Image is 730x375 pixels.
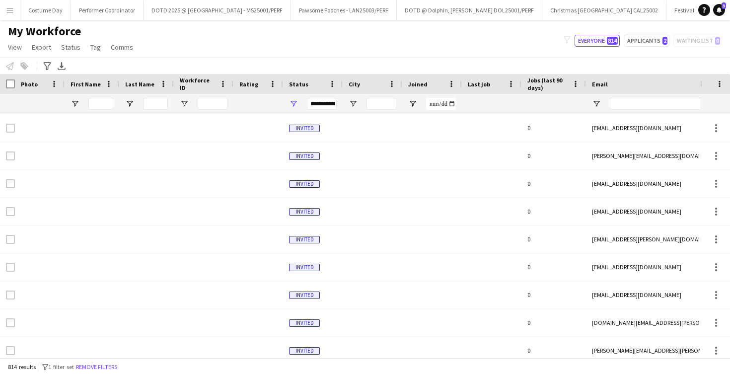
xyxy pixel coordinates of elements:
[592,80,608,88] span: Email
[6,124,15,133] input: Row Selection is disabled for this row (unchecked)
[468,80,490,88] span: Last job
[180,99,189,108] button: Open Filter Menu
[57,41,84,54] a: Status
[713,4,725,16] a: 3
[521,309,586,336] div: 0
[107,41,137,54] a: Comms
[289,319,320,327] span: Invited
[289,347,320,355] span: Invited
[74,362,119,373] button: Remove filters
[592,99,601,108] button: Open Filter Menu
[41,60,53,72] app-action-btn: Advanced filters
[90,43,101,52] span: Tag
[291,0,397,20] button: Pawsome Pooches - LAN25003/PERF
[408,99,417,108] button: Open Filter Menu
[20,0,71,20] button: Costume Day
[32,43,51,52] span: Export
[6,179,15,188] input: Row Selection is disabled for this row (unchecked)
[6,346,15,355] input: Row Selection is disabled for this row (unchecked)
[71,99,79,108] button: Open Filter Menu
[111,43,133,52] span: Comms
[8,24,81,39] span: My Workforce
[349,80,360,88] span: City
[624,35,669,47] button: Applicants2
[289,152,320,160] span: Invited
[71,80,101,88] span: First Name
[125,80,154,88] span: Last Name
[8,43,22,52] span: View
[542,0,666,20] button: Christmas [GEOGRAPHIC_DATA] CAL25002
[28,41,55,54] a: Export
[521,281,586,308] div: 0
[521,337,586,364] div: 0
[289,180,320,188] span: Invited
[86,41,105,54] a: Tag
[408,80,428,88] span: Joined
[527,76,568,91] span: Jobs (last 90 days)
[366,98,396,110] input: City Filter Input
[289,264,320,271] span: Invited
[198,98,227,110] input: Workforce ID Filter Input
[289,80,308,88] span: Status
[61,43,80,52] span: Status
[289,125,320,132] span: Invited
[521,225,586,253] div: 0
[180,76,216,91] span: Workforce ID
[521,170,586,197] div: 0
[6,151,15,160] input: Row Selection is disabled for this row (unchecked)
[521,198,586,225] div: 0
[144,0,291,20] button: DOTD 2025 @ [GEOGRAPHIC_DATA] - MS25001/PERF
[426,98,456,110] input: Joined Filter Input
[289,236,320,243] span: Invited
[397,0,542,20] button: DOTD @ Dolphin, [PERSON_NAME] DOL25001/PERF
[56,60,68,72] app-action-btn: Export XLSX
[6,235,15,244] input: Row Selection is disabled for this row (unchecked)
[4,41,26,54] a: View
[143,98,168,110] input: Last Name Filter Input
[289,99,298,108] button: Open Filter Menu
[521,253,586,281] div: 0
[6,318,15,327] input: Row Selection is disabled for this row (unchecked)
[607,37,618,45] span: 814
[349,99,358,108] button: Open Filter Menu
[71,0,144,20] button: Performer Coordinator
[521,142,586,169] div: 0
[6,263,15,272] input: Row Selection is disabled for this row (unchecked)
[239,80,258,88] span: Rating
[521,114,586,142] div: 0
[21,80,38,88] span: Photo
[6,207,15,216] input: Row Selection is disabled for this row (unchecked)
[575,35,620,47] button: Everyone814
[6,291,15,300] input: Row Selection is disabled for this row (unchecked)
[289,292,320,299] span: Invited
[722,2,726,9] span: 3
[48,363,74,371] span: 1 filter set
[289,208,320,216] span: Invited
[88,98,113,110] input: First Name Filter Input
[662,37,667,45] span: 2
[125,99,134,108] button: Open Filter Menu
